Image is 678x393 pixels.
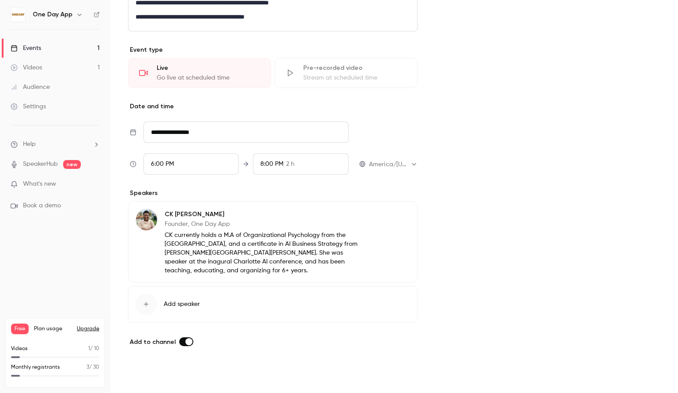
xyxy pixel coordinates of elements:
span: 2 h [286,160,294,169]
div: Live [157,64,260,72]
div: America/[US_STATE] [369,160,418,169]
p: Videos [11,345,28,353]
p: Event type [128,46,418,54]
div: Go live at scheduled time [157,73,260,82]
span: new [63,160,81,169]
span: 6:00 PM [151,161,174,167]
button: Save [128,368,160,386]
div: To [253,153,348,175]
span: Book a demo [23,201,61,210]
span: Add to channel [130,338,176,346]
p: CK currently holds a M.A of Organizational Psychology from the [GEOGRAPHIC_DATA], and a certifica... [165,231,360,275]
span: Free [11,324,29,334]
span: 3 [87,365,89,370]
li: help-dropdown-opener [11,140,100,149]
img: One Day App [11,8,25,22]
div: Stream at scheduled time [303,73,407,82]
div: Pre-recorded videoStream at scheduled time [275,58,418,88]
p: Date and time [128,102,418,111]
div: Videos [11,63,42,72]
span: 1 [88,346,90,351]
p: Speakers [128,189,418,198]
div: Pre-recorded video [303,64,407,72]
button: Upgrade [77,325,99,332]
a: SpeakerHub [23,160,58,169]
h6: One Day App [33,10,72,19]
span: Plan usage [34,325,72,332]
div: LiveGo live at scheduled time [128,58,271,88]
span: 8:00 PM [260,161,283,167]
span: What's new [23,179,56,189]
div: Audience [11,83,50,92]
input: Tue, Feb 17, 2026 [143,122,349,143]
span: Help [23,140,36,149]
p: Monthly registrants [11,363,60,371]
div: From [143,153,239,175]
div: Settings [11,102,46,111]
div: Events [11,44,41,53]
p: Founder, One Day App [165,220,360,229]
p: CK [PERSON_NAME] [165,210,360,219]
img: CK Kelly [136,209,157,230]
p: / 10 [88,345,99,353]
p: / 30 [87,363,99,371]
span: Add speaker [164,300,200,309]
div: CK KellyCK [PERSON_NAME]Founder, One Day AppCK currently holds a M.A of Organizational Psychology... [128,201,418,282]
button: Add speaker [128,286,418,322]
